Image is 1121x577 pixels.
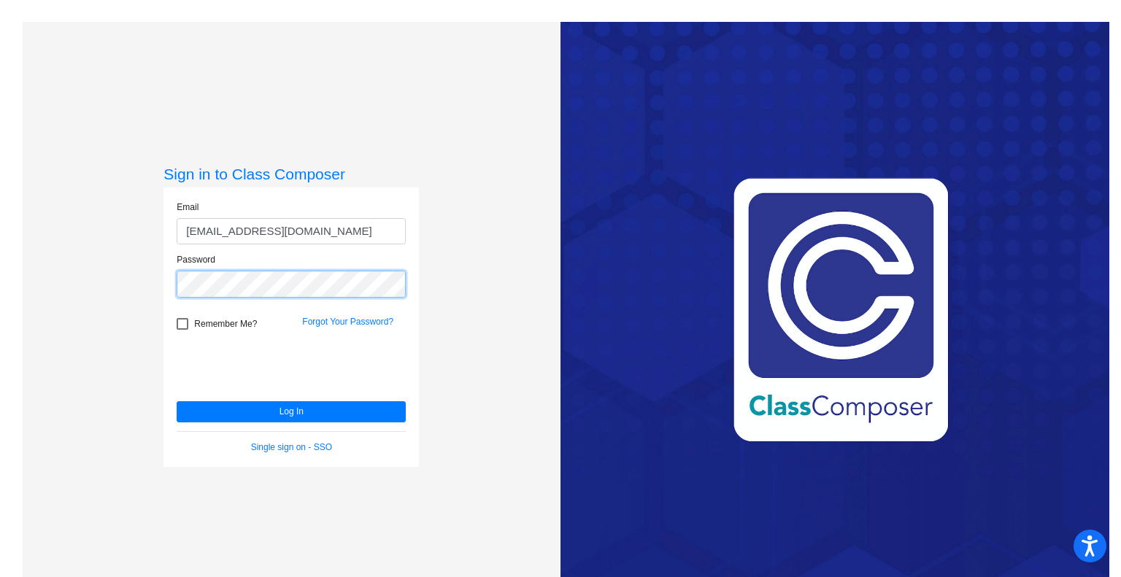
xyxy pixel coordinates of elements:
button: Log In [177,401,406,422]
label: Password [177,253,215,266]
a: Forgot Your Password? [302,317,393,327]
iframe: reCAPTCHA [177,337,398,394]
h3: Sign in to Class Composer [163,165,419,183]
label: Email [177,201,199,214]
span: Remember Me? [194,315,257,333]
a: Single sign on - SSO [251,442,332,452]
